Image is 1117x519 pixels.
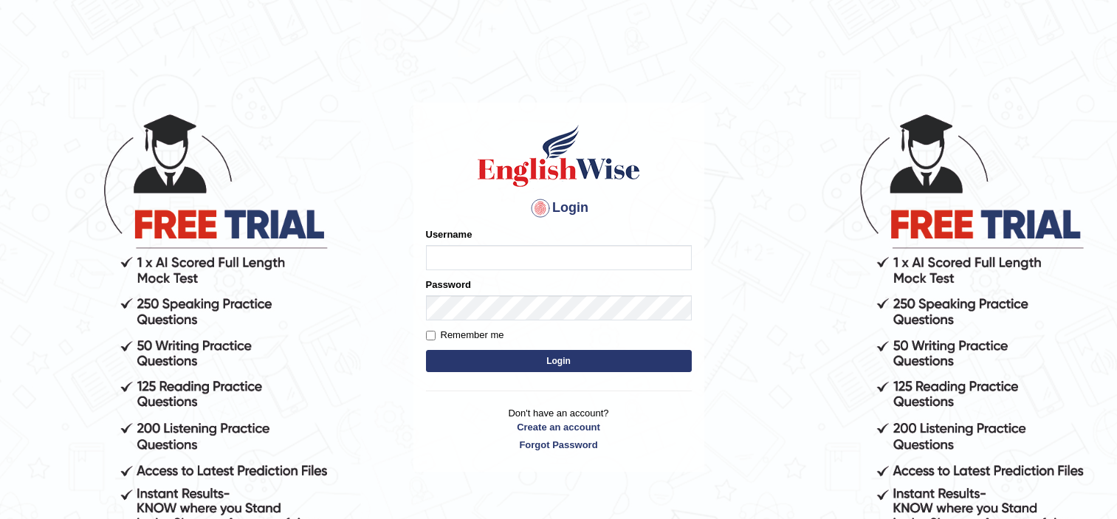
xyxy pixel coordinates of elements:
[426,328,504,343] label: Remember me
[426,420,692,434] a: Create an account
[426,227,472,241] label: Username
[426,196,692,220] h4: Login
[426,278,471,292] label: Password
[426,406,692,452] p: Don't have an account?
[475,123,643,189] img: Logo of English Wise sign in for intelligent practice with AI
[426,350,692,372] button: Login
[426,331,436,340] input: Remember me
[426,438,692,452] a: Forgot Password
